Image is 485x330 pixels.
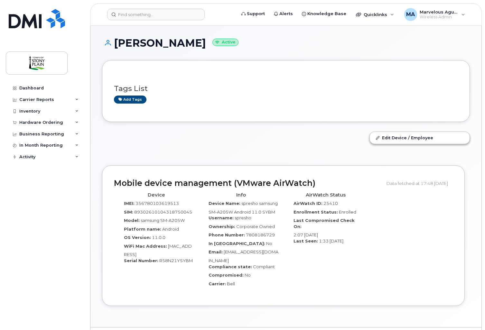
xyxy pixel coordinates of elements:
[288,192,363,198] h4: AirWatch Status
[235,215,251,220] span: spresho
[135,201,179,206] span: 356780103619513
[209,224,235,230] label: Ownership:
[124,209,133,215] label: SIM:
[134,209,192,215] span: 89302610104318750045
[114,85,458,93] h3: Tags List
[246,232,275,237] span: 7808186729
[253,264,275,269] span: Compliant
[370,132,470,143] a: Edit Device / Employee
[209,241,265,247] label: In [GEOGRAPHIC_DATA]:
[159,258,193,263] span: R58N21YSYBM
[245,272,251,278] span: No
[124,234,151,241] label: OS Version:
[323,201,338,206] span: 25410
[141,218,185,223] span: samsung SM-A205W
[209,249,278,263] span: [EMAIL_ADDRESS][DOMAIN_NAME]
[319,238,343,243] span: 1:33 [DATE]
[339,209,356,215] span: Enrolled
[102,37,470,49] h1: [PERSON_NAME]
[209,201,278,215] span: spresho samsung SM-A205W Android 11.0 SYBM
[209,215,234,221] label: Username:
[152,235,165,240] span: 11.0.0
[119,192,194,198] h4: Device
[209,249,223,255] label: Email:
[294,209,338,215] label: Enrollment Status:
[209,200,240,206] label: Device Name:
[124,200,135,206] label: IMEI:
[162,226,179,232] span: Android
[124,258,158,264] label: Serial Number:
[124,243,167,249] label: WiFi Mac Address:
[236,224,275,229] span: Corporate Owned
[294,217,363,229] label: Last Compromised Check On:
[124,226,161,232] label: Platform name:
[209,264,252,270] label: Compliance state:
[114,179,382,188] h2: Mobile device management (VMware AirWatch)
[387,177,453,189] div: Data fetched at 17:48 [DATE]
[227,281,235,286] span: Bell
[266,241,272,246] span: No
[294,232,318,237] span: 2:07 [DATE]
[209,281,226,287] label: Carrier:
[209,232,245,238] label: Phone Number:
[209,272,244,278] label: Compromised:
[294,238,318,244] label: Last Seen:
[124,217,140,224] label: Model:
[212,39,238,46] small: Active
[294,200,322,206] label: AirWatch ID:
[203,192,278,198] h4: Info
[114,96,146,104] a: Add tags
